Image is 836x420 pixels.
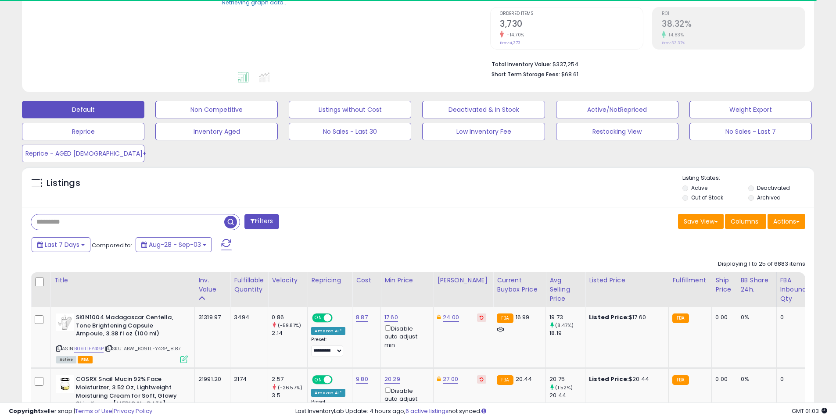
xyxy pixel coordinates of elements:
[76,375,183,418] b: COSRX Snail Mucin 92% Face Moisturizer, 3.52 Oz, Lightweight Moisturing Cream for Soft, Glowy Ski...
[384,375,400,384] a: 20.29
[497,276,542,294] div: Current Buybox Price
[672,375,689,385] small: FBA
[311,276,348,285] div: Repricing
[500,19,643,31] h2: 3,730
[555,384,573,391] small: (1.52%)
[741,276,773,294] div: BB Share 24h.
[155,101,278,118] button: Non Competitive
[47,177,80,189] h5: Listings
[492,58,799,69] li: $337,254
[504,32,524,38] small: -14.70%
[384,324,427,349] div: Disable auto adjust min
[555,322,574,329] small: (8.47%)
[384,313,398,322] a: 17.60
[589,375,629,383] b: Listed Price:
[549,329,585,337] div: 18.19
[768,214,805,229] button: Actions
[114,407,152,415] a: Privacy Policy
[74,345,104,352] a: B09TLFY4GP
[311,389,345,397] div: Amazon AI *
[56,356,76,363] span: All listings currently available for purchase on Amazon
[405,407,448,415] a: 6 active listings
[422,123,545,140] button: Low Inventory Fee
[384,386,427,411] div: Disable auto adjust min
[500,40,520,46] small: Prev: 4,373
[105,345,181,352] span: | SKU: ABW_B09TLFY4GP_8.87
[492,71,560,78] b: Short Term Storage Fees:
[295,407,827,416] div: Last InventoryLab Update: 4 hours ago, not synced.
[561,70,578,78] span: $68.61
[589,313,629,321] b: Listed Price:
[32,237,90,252] button: Last 7 Days
[198,276,226,294] div: Inv. value
[356,276,377,285] div: Cost
[678,214,724,229] button: Save View
[331,376,345,384] span: OFF
[500,11,643,16] span: Ordered Items
[497,375,513,385] small: FBA
[715,375,730,383] div: 0.00
[234,375,261,383] div: 2174
[155,123,278,140] button: Inventory Aged
[715,313,730,321] div: 0.00
[497,313,513,323] small: FBA
[384,276,430,285] div: Min Price
[311,327,345,335] div: Amazon AI *
[149,240,201,249] span: Aug-28 - Sep-03
[516,375,532,383] span: 20.44
[92,241,132,249] span: Compared to:
[56,375,74,393] img: 31XoiEt9nKL._SL40_.jpg
[780,276,807,303] div: FBA inbound Qty
[492,61,551,68] b: Total Inventory Value:
[313,314,324,322] span: ON
[437,276,489,285] div: [PERSON_NAME]
[691,184,707,192] label: Active
[689,101,812,118] button: Weight Export
[234,313,261,321] div: 3494
[549,276,581,303] div: Avg Selling Price
[289,101,411,118] button: Listings without Cost
[589,375,662,383] div: $20.44
[741,313,770,321] div: 0%
[715,276,733,294] div: Ship Price
[549,375,585,383] div: 20.75
[75,407,112,415] a: Terms of Use
[9,407,152,416] div: seller snap | |
[672,276,708,285] div: Fulfillment
[691,194,723,201] label: Out of Stock
[718,260,805,268] div: Displaying 1 to 25 of 6883 items
[76,313,183,340] b: SKIN1004 Madagascar Centella, Tone Brightening Capsule Ampoule, 3.38 fl oz (100 ml)
[278,322,301,329] small: (-59.81%)
[356,375,368,384] a: 9.80
[311,337,345,356] div: Preset:
[757,194,781,201] label: Archived
[56,313,74,331] img: 31nIkWFeD-L._SL40_.jpg
[662,19,805,31] h2: 38.32%
[422,101,545,118] button: Deactivated & In Stock
[741,375,770,383] div: 0%
[78,356,93,363] span: FBA
[272,276,304,285] div: Velocity
[272,392,307,399] div: 3.5
[516,313,530,321] span: 16.99
[549,313,585,321] div: 19.73
[682,174,814,182] p: Listing States:
[272,375,307,383] div: 2.57
[443,375,458,384] a: 27.00
[666,32,684,38] small: 14.83%
[56,313,188,362] div: ASIN:
[780,375,804,383] div: 0
[244,214,279,229] button: Filters
[731,217,758,226] span: Columns
[234,276,264,294] div: Fulfillable Quantity
[556,101,678,118] button: Active/NotRepriced
[589,313,662,321] div: $17.60
[22,101,144,118] button: Default
[198,313,223,321] div: 31319.97
[780,313,804,321] div: 0
[136,237,212,252] button: Aug-28 - Sep-03
[689,123,812,140] button: No Sales - Last 7
[22,145,144,162] button: Reprice - AGED [DEMOGRAPHIC_DATA]+
[757,184,790,192] label: Deactivated
[443,313,459,322] a: 24.00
